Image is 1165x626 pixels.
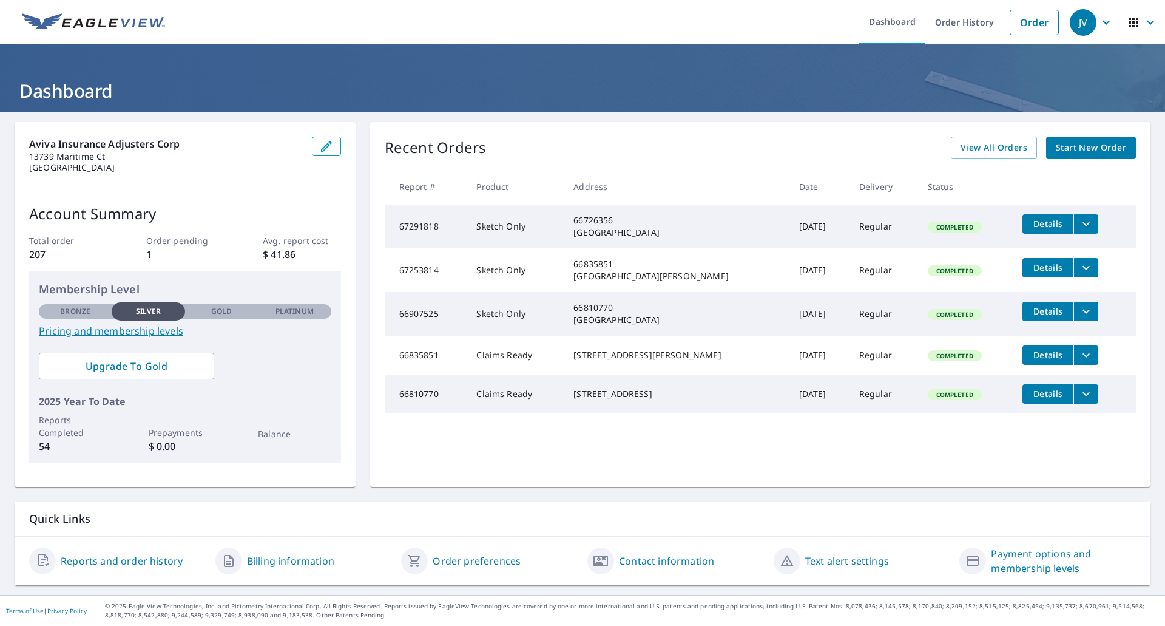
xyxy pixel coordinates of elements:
[467,375,564,413] td: Claims Ready
[1073,214,1098,234] button: filesDropdownBtn-67291818
[849,375,918,413] td: Regular
[61,554,183,568] a: Reports and order history
[467,169,564,205] th: Product
[29,511,1136,526] p: Quick Links
[573,388,779,400] div: [STREET_ADDRESS]
[275,306,314,317] p: Platinum
[849,248,918,292] td: Regular
[211,306,232,317] p: Gold
[49,359,204,373] span: Upgrade To Gold
[149,439,221,454] p: $ 0.00
[929,310,981,319] span: Completed
[385,375,467,413] td: 66810770
[1070,9,1096,36] div: JV
[385,169,467,205] th: Report #
[1030,218,1066,230] span: Details
[47,607,87,615] a: Privacy Policy
[385,137,487,159] p: Recent Orders
[1010,10,1059,35] a: Order
[849,169,918,205] th: Delivery
[951,137,1037,159] a: View All Orders
[385,336,467,375] td: 66835851
[136,306,161,317] p: Silver
[146,247,224,262] p: 1
[1073,258,1098,277] button: filesDropdownBtn-67253814
[29,151,302,162] p: 13739 Maritime Ct
[385,205,467,248] td: 67291818
[467,205,564,248] td: Sketch Only
[619,554,714,568] a: Contact information
[929,352,981,360] span: Completed
[29,234,107,247] p: Total order
[39,353,214,379] a: Upgrade To Gold
[22,13,165,32] img: EV Logo
[789,375,849,413] td: [DATE]
[385,248,467,292] td: 67253814
[146,234,224,247] p: Order pending
[961,140,1027,155] span: View All Orders
[29,162,302,173] p: [GEOGRAPHIC_DATA]
[1046,137,1136,159] a: Start New Order
[573,258,779,282] div: 66835851 [GEOGRAPHIC_DATA][PERSON_NAME]
[39,413,112,439] p: Reports Completed
[105,602,1159,620] p: © 2025 Eagle View Technologies, Inc. and Pictometry International Corp. All Rights Reserved. Repo...
[149,426,221,439] p: Prepayments
[1073,345,1098,365] button: filesDropdownBtn-66835851
[573,214,779,239] div: 66726356 [GEOGRAPHIC_DATA]
[789,169,849,205] th: Date
[29,137,302,151] p: Aviva Insurance Adjusters Corp
[1030,305,1066,317] span: Details
[564,169,789,205] th: Address
[467,336,564,375] td: Claims Ready
[433,554,521,568] a: Order preferences
[918,169,1013,205] th: Status
[929,267,981,275] span: Completed
[6,607,87,614] p: |
[6,607,44,615] a: Terms of Use
[1030,388,1066,400] span: Details
[258,427,331,440] p: Balance
[1022,384,1073,404] button: detailsBtn-66810770
[849,292,918,336] td: Regular
[29,203,341,225] p: Account Summary
[15,78,1150,103] h1: Dashboard
[789,205,849,248] td: [DATE]
[1073,302,1098,321] button: filesDropdownBtn-66907525
[789,292,849,336] td: [DATE]
[263,234,340,247] p: Avg. report cost
[1022,345,1073,365] button: detailsBtn-66835851
[849,336,918,375] td: Regular
[467,292,564,336] td: Sketch Only
[849,205,918,248] td: Regular
[385,292,467,336] td: 66907525
[39,281,331,298] p: Membership Level
[60,306,90,317] p: Bronze
[263,247,340,262] p: $ 41.86
[929,390,981,399] span: Completed
[991,546,1136,576] a: Payment options and membership levels
[1073,384,1098,404] button: filesDropdownBtn-66810770
[247,554,334,568] a: Billing information
[39,394,331,409] p: 2025 Year To Date
[573,302,779,326] div: 66810770 [GEOGRAPHIC_DATA]
[1022,258,1073,277] button: detailsBtn-67253814
[467,248,564,292] td: Sketch Only
[1030,349,1066,361] span: Details
[39,439,112,454] p: 54
[1022,302,1073,321] button: detailsBtn-66907525
[1030,262,1066,273] span: Details
[1056,140,1126,155] span: Start New Order
[805,554,889,568] a: Text alert settings
[929,223,981,231] span: Completed
[573,349,779,361] div: [STREET_ADDRESS][PERSON_NAME]
[789,248,849,292] td: [DATE]
[789,336,849,375] td: [DATE]
[39,324,331,338] a: Pricing and membership levels
[1022,214,1073,234] button: detailsBtn-67291818
[29,247,107,262] p: 207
